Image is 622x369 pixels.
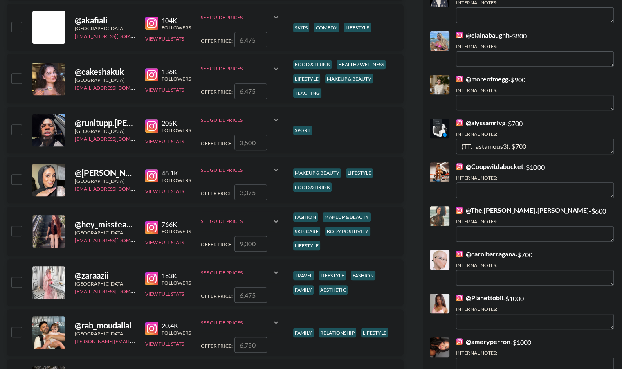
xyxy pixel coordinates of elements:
[162,119,191,127] div: 205K
[456,119,505,127] a: @alyssamrlvg
[293,126,312,135] div: sport
[75,118,135,128] div: @ runitupp.[PERSON_NAME]
[201,190,233,196] span: Offer Price:
[456,295,463,301] img: Instagram
[319,285,348,295] div: aesthetic
[293,182,332,192] div: food & drink
[456,338,463,345] img: Instagram
[75,25,135,32] div: [GEOGRAPHIC_DATA]
[145,36,184,42] button: View Full Stats
[234,236,267,252] input: 9,000
[293,227,320,236] div: skincare
[456,162,614,198] div: - $ 1000
[319,271,346,280] div: lifestyle
[145,322,158,335] img: Instagram
[145,138,184,144] button: View Full Stats
[201,65,271,72] div: See Guide Prices
[456,218,614,225] div: Internal Notes:
[162,177,191,183] div: Followers
[456,131,614,137] div: Internal Notes:
[201,313,281,332] div: See Guide Prices
[456,75,614,110] div: - $ 900
[456,206,588,214] a: @The.[PERSON_NAME].[PERSON_NAME]
[234,184,267,200] input: 3,375
[456,76,463,82] img: Instagram
[456,250,614,286] div: - $ 700
[162,76,191,82] div: Followers
[293,241,320,250] div: lifestyle
[319,328,356,337] div: relationship
[293,328,314,337] div: family
[456,206,614,242] div: - $ 600
[145,239,184,245] button: View Full Stats
[162,322,191,330] div: 20.4K
[201,319,271,326] div: See Guide Prices
[201,160,281,180] div: See Guide Prices
[201,263,281,282] div: See Guide Prices
[234,287,267,303] input: 6,475
[145,272,158,285] img: Instagram
[456,262,614,268] div: Internal Notes:
[456,75,508,83] a: @moreofmegg
[75,128,135,134] div: [GEOGRAPHIC_DATA]
[456,87,614,93] div: Internal Notes:
[201,59,281,79] div: See Guide Prices
[293,88,321,98] div: teaching
[162,25,191,31] div: Followers
[75,331,135,337] div: [GEOGRAPHIC_DATA]
[75,83,157,91] a: [EMAIL_ADDRESS][DOMAIN_NAME]
[201,211,281,231] div: See Guide Prices
[201,167,271,173] div: See Guide Prices
[162,67,191,76] div: 136K
[162,280,191,286] div: Followers
[456,32,463,38] img: Instagram
[351,271,375,280] div: fashion
[75,32,157,39] a: [EMAIL_ADDRESS][DOMAIN_NAME]
[234,32,267,47] input: 6,475
[456,207,463,214] img: Instagram
[314,23,339,32] div: comedy
[361,328,388,337] div: lifestyle
[75,229,135,236] div: [GEOGRAPHIC_DATA]
[234,83,267,99] input: 6,475
[75,15,135,25] div: @ akafiali
[456,139,614,154] textarea: (TT: rastamous3): $700
[201,117,271,123] div: See Guide Prices
[75,77,135,83] div: [GEOGRAPHIC_DATA]
[75,168,135,178] div: @ [PERSON_NAME][DOMAIN_NAME]
[145,341,184,347] button: View Full Stats
[456,294,503,302] a: @Planettobii
[75,184,157,192] a: [EMAIL_ADDRESS][DOMAIN_NAME]
[325,227,370,236] div: body positivity
[201,110,281,130] div: See Guide Prices
[162,16,191,25] div: 104K
[75,320,135,331] div: @ rab_moudallal
[456,119,463,126] img: Instagram
[293,74,320,83] div: lifestyle
[162,272,191,280] div: 183K
[162,330,191,336] div: Followers
[162,220,191,228] div: 766K
[201,293,233,299] span: Offer Price:
[145,87,184,93] button: View Full Stats
[162,228,191,234] div: Followers
[201,270,271,276] div: See Guide Prices
[337,60,386,69] div: health / wellness
[162,127,191,133] div: Followers
[456,337,510,346] a: @ameryperron
[201,89,233,95] span: Offer Price:
[456,350,614,356] div: Internal Notes:
[201,38,233,44] span: Offer Price:
[293,23,309,32] div: skits
[145,17,158,30] img: Instagram
[145,169,158,182] img: Instagram
[201,140,233,146] span: Offer Price:
[75,270,135,281] div: @ zaraazii
[293,212,318,222] div: fashion
[293,271,314,280] div: travel
[145,119,158,133] img: Instagram
[75,134,157,142] a: [EMAIL_ADDRESS][DOMAIN_NAME]
[456,163,463,170] img: Instagram
[346,168,373,178] div: lifestyle
[75,219,135,229] div: @ hey_missteacher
